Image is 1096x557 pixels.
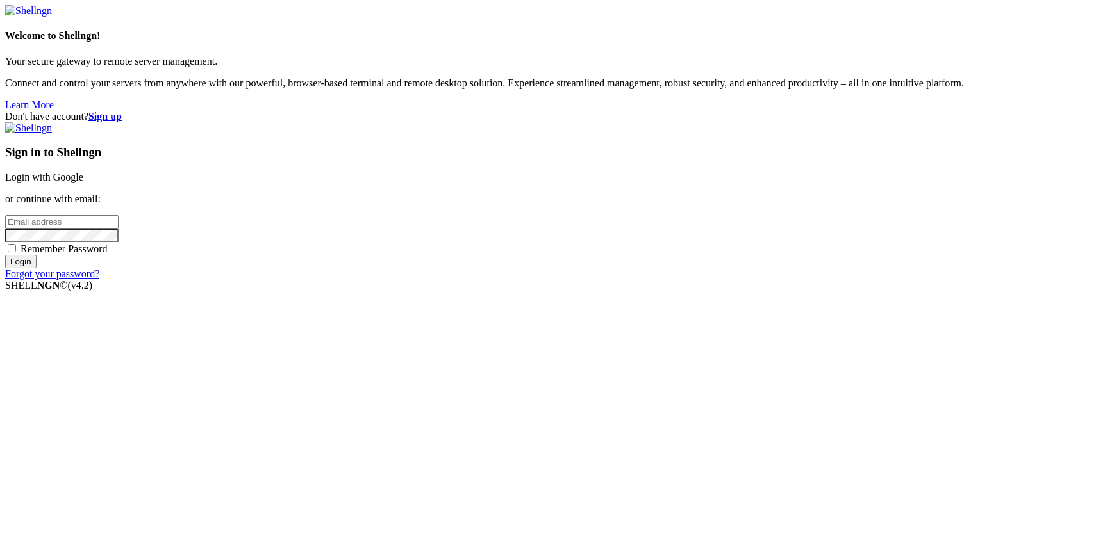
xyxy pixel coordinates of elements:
[5,280,92,291] span: SHELL ©
[5,122,52,134] img: Shellngn
[21,243,108,254] span: Remember Password
[5,193,1091,205] p: or continue with email:
[5,56,1091,67] p: Your secure gateway to remote server management.
[8,244,16,252] input: Remember Password
[88,111,122,122] a: Sign up
[5,30,1091,42] h4: Welcome to Shellngn!
[5,145,1091,159] h3: Sign in to Shellngn
[5,99,54,110] a: Learn More
[68,280,93,291] span: 4.2.0
[5,215,119,229] input: Email address
[5,77,1091,89] p: Connect and control your servers from anywhere with our powerful, browser-based terminal and remo...
[5,111,1091,122] div: Don't have account?
[5,172,83,182] a: Login with Google
[5,255,37,268] input: Login
[37,280,60,291] b: NGN
[5,268,99,279] a: Forgot your password?
[5,5,52,17] img: Shellngn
